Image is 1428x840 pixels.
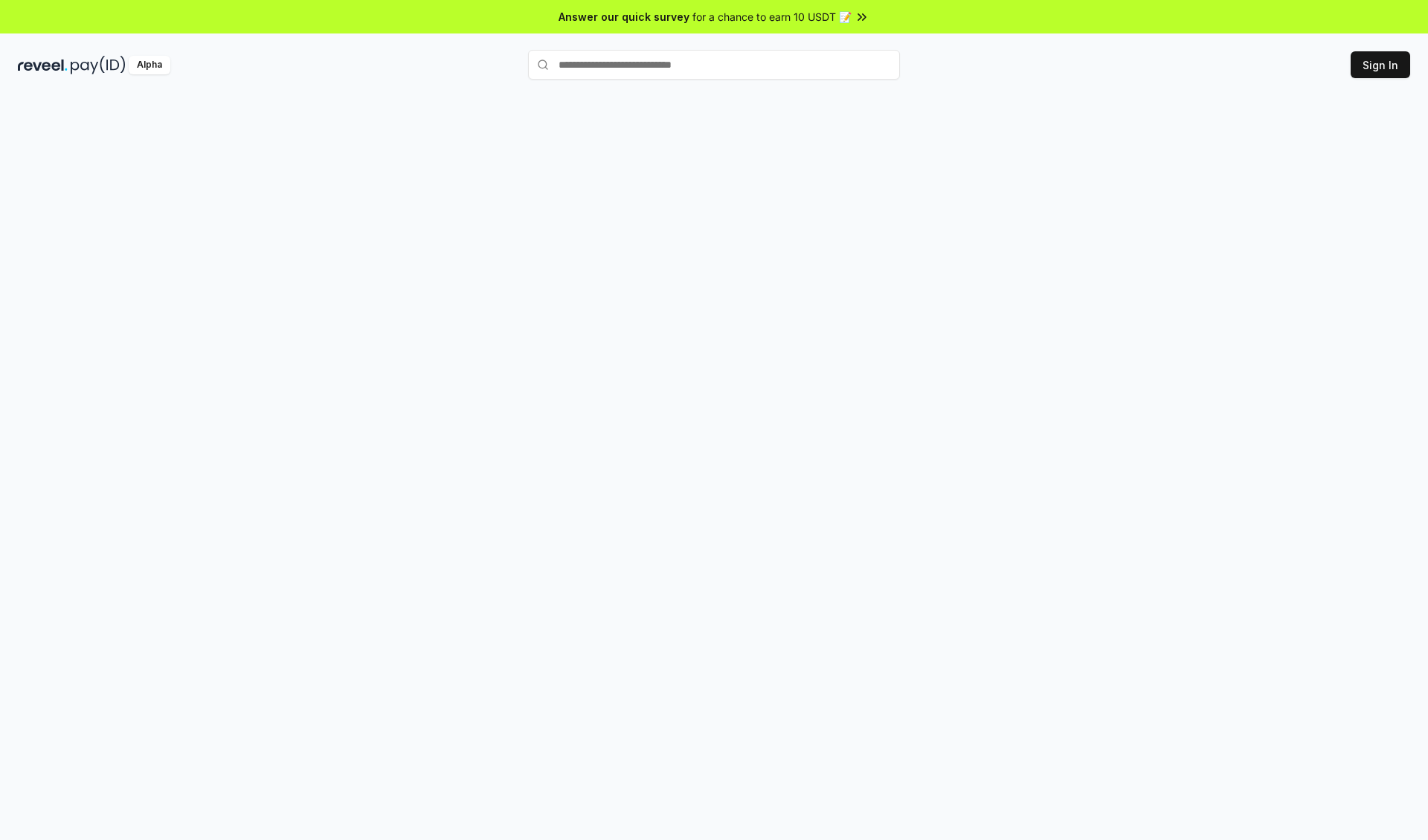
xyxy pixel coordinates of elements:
span: for a chance to earn 10 USDT 📝 [692,9,852,25]
span: Answer our quick survey [559,9,689,25]
div: Alpha [129,56,170,74]
img: pay_id [71,56,126,74]
button: Sign In [1351,51,1410,78]
img: reveel_dark [18,56,68,74]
